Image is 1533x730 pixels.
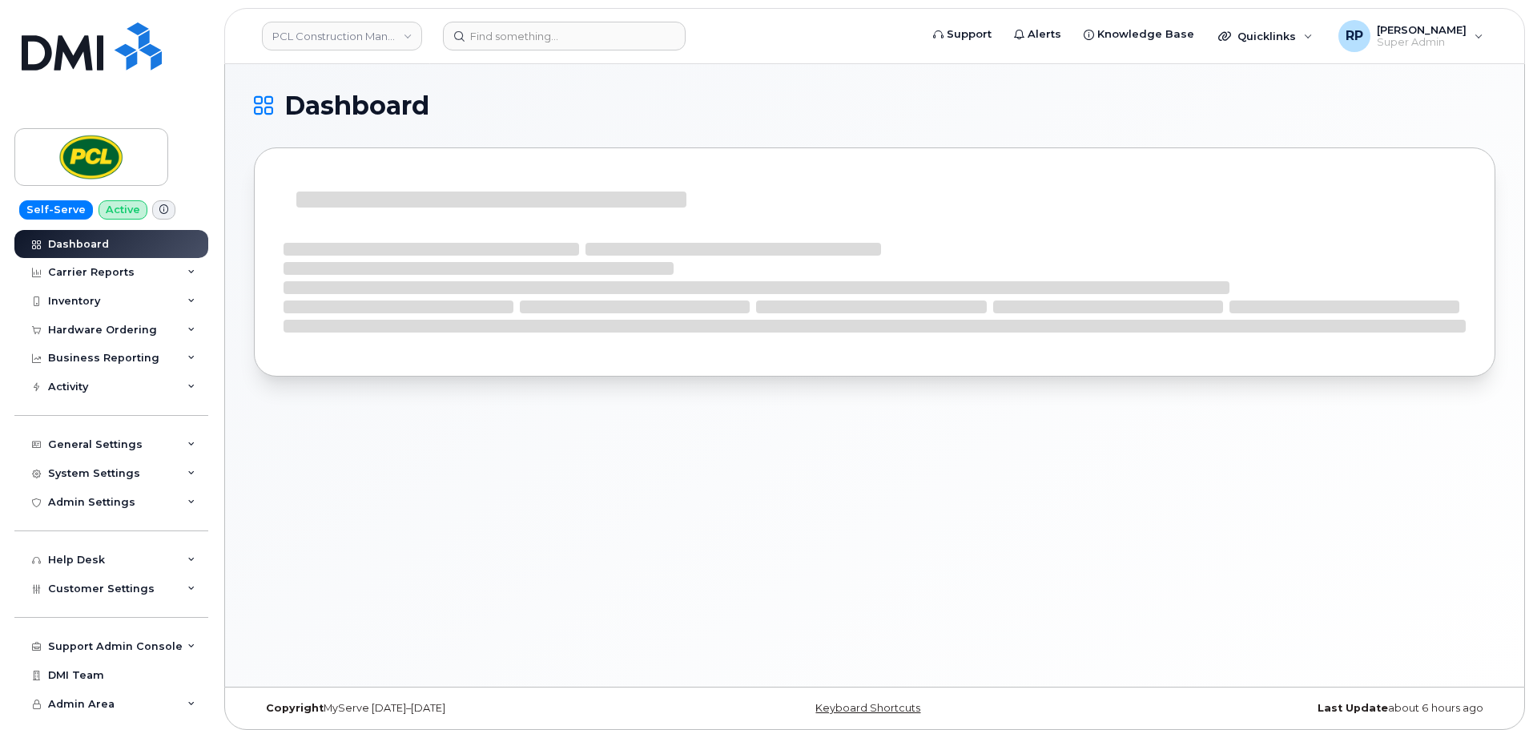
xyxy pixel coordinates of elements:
[254,702,668,715] div: MyServe [DATE]–[DATE]
[1081,702,1495,715] div: about 6 hours ago
[284,94,429,118] span: Dashboard
[266,702,324,714] strong: Copyright
[815,702,920,714] a: Keyboard Shortcuts
[1318,702,1388,714] strong: Last Update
